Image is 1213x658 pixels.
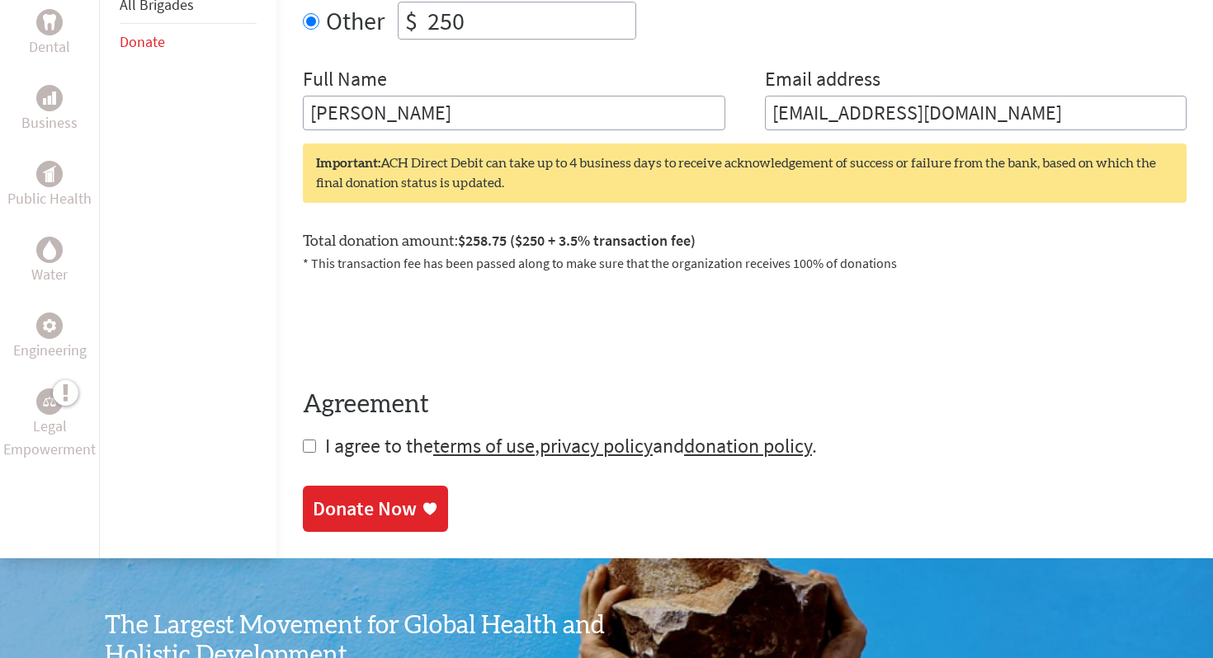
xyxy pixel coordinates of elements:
[303,253,1187,273] p: * This transaction fee has been passed along to make sure that the organization receives 100% of ...
[3,388,96,461] a: Legal EmpowermentLegal Empowerment
[7,161,92,210] a: Public HealthPublic Health
[303,66,387,96] label: Full Name
[36,388,63,415] div: Legal Empowerment
[303,229,696,253] label: Total donation amount:
[303,143,1187,203] div: ACH Direct Debit can take up to 4 business days to receive acknowledgement of success or failure ...
[120,24,257,60] li: Donate
[29,9,70,59] a: DentalDental
[540,433,653,458] a: privacy policy
[458,231,696,250] span: $258.75 ($250 + 3.5% transaction fee)
[326,2,385,40] label: Other
[303,486,448,532] a: Donate Now
[31,263,68,286] p: Water
[765,66,880,96] label: Email address
[433,433,535,458] a: terms of use
[21,111,78,134] p: Business
[36,161,63,187] div: Public Health
[36,9,63,35] div: Dental
[424,2,635,39] input: Enter Amount
[43,319,56,332] img: Engineering
[325,433,817,458] span: I agree to the , and .
[36,313,63,339] div: Engineering
[7,187,92,210] p: Public Health
[43,241,56,260] img: Water
[303,96,725,130] input: Enter Full Name
[120,32,165,51] a: Donate
[21,85,78,134] a: BusinessBusiness
[313,496,417,522] div: Donate Now
[399,2,424,39] div: $
[684,433,812,458] a: donation policy
[303,293,554,357] iframe: To enrich screen reader interactions, please activate Accessibility in Grammarly extension settings
[43,92,56,105] img: Business
[13,313,87,362] a: EngineeringEngineering
[303,390,1187,420] h4: Agreement
[29,35,70,59] p: Dental
[43,166,56,182] img: Public Health
[3,415,96,461] p: Legal Empowerment
[13,339,87,362] p: Engineering
[765,96,1187,130] input: Your Email
[36,237,63,263] div: Water
[43,15,56,31] img: Dental
[36,85,63,111] div: Business
[31,237,68,286] a: WaterWater
[43,397,56,407] img: Legal Empowerment
[316,157,380,170] strong: Important:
